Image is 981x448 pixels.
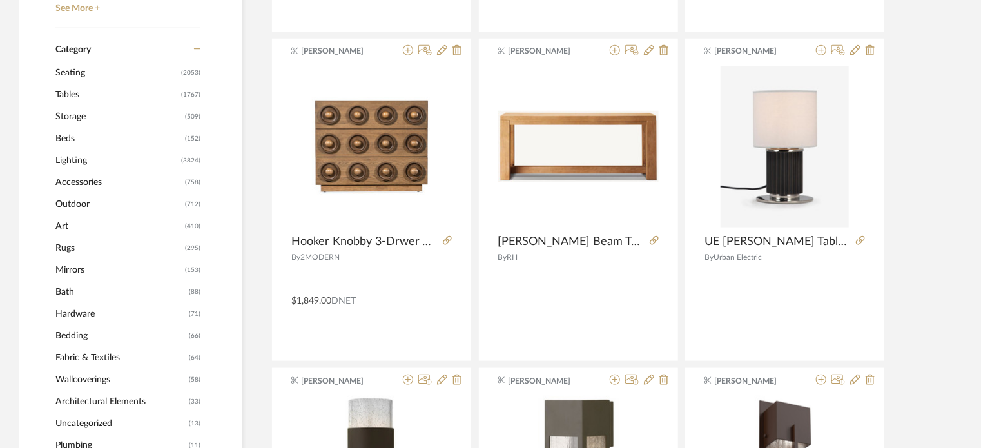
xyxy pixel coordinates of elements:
span: (509) [185,106,200,127]
span: Fabric & Textiles [55,347,186,369]
span: Wallcoverings [55,369,186,391]
span: Seating [55,62,178,84]
span: (58) [189,369,200,390]
span: [PERSON_NAME] [302,45,383,57]
span: [PERSON_NAME] [715,375,796,387]
span: [PERSON_NAME] [715,45,796,57]
img: UE Rex Table V.2 6W10.25H #MA-1844TR [721,66,849,228]
span: 2MODERN [300,253,340,261]
span: Art [55,215,182,237]
span: Bath [55,281,186,303]
span: Hooker Knobby 3-Drwer Accent Dresser 44Wx20Dx36H [291,235,438,249]
span: Hardware [55,303,186,325]
span: By [291,253,300,261]
span: (71) [189,304,200,324]
span: Urban Electric [714,253,762,261]
img: RH French Beam Teak Rect Console Table 66W20D27H [498,111,659,182]
span: [PERSON_NAME] Beam Teak Rect Console Table 66W20D27H [498,235,645,249]
span: By [498,253,507,261]
span: Outdoor [55,193,182,215]
span: DNET [331,297,356,306]
span: Lighting [55,150,178,171]
span: [PERSON_NAME] [302,375,383,387]
span: (3824) [181,150,200,171]
span: (152) [185,128,200,149]
span: (410) [185,216,200,237]
span: (758) [185,172,200,193]
span: (712) [185,194,200,215]
span: Category [55,44,91,55]
span: RH [507,253,518,261]
span: Mirrors [55,259,182,281]
span: (33) [189,391,200,412]
span: (153) [185,260,200,280]
span: (64) [189,347,200,368]
span: Architectural Elements [55,391,186,413]
span: Tables [55,84,178,106]
span: (13) [189,413,200,434]
span: $1,849.00 [291,297,331,306]
span: Accessories [55,171,182,193]
span: (66) [189,326,200,346]
img: Hooker Knobby 3-Drwer Accent Dresser 44Wx20Dx36H [291,66,452,227]
span: Uncategorized [55,413,186,434]
span: By [704,253,714,261]
span: (1767) [181,84,200,105]
span: (295) [185,238,200,258]
span: Storage [55,106,182,128]
span: Beds [55,128,182,150]
span: [PERSON_NAME] [508,375,589,387]
span: [PERSON_NAME] [508,45,589,57]
span: Rugs [55,237,182,259]
span: UE [PERSON_NAME] Table V.2 6W10.25H #MA-1844TR [704,235,851,249]
span: (2053) [181,63,200,83]
span: Bedding [55,325,186,347]
span: (88) [189,282,200,302]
